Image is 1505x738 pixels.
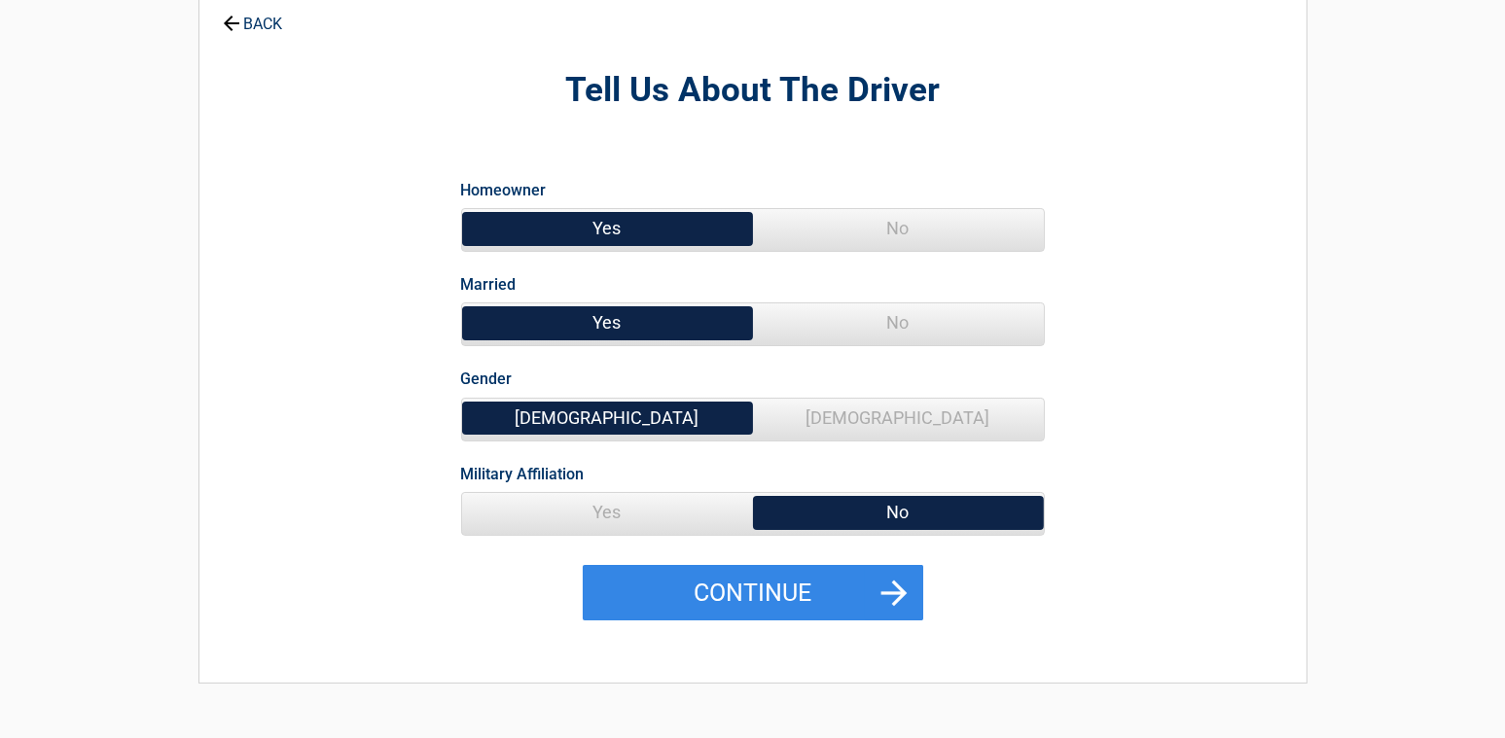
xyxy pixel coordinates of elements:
[462,399,753,438] span: [DEMOGRAPHIC_DATA]
[753,399,1044,438] span: [DEMOGRAPHIC_DATA]
[462,493,753,532] span: Yes
[461,271,517,298] label: Married
[462,209,753,248] span: Yes
[461,461,585,487] label: Military Affiliation
[753,493,1044,532] span: No
[462,303,753,342] span: Yes
[306,68,1200,114] h2: Tell Us About The Driver
[753,209,1044,248] span: No
[583,565,923,621] button: Continue
[753,303,1044,342] span: No
[461,366,513,392] label: Gender
[461,177,547,203] label: Homeowner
